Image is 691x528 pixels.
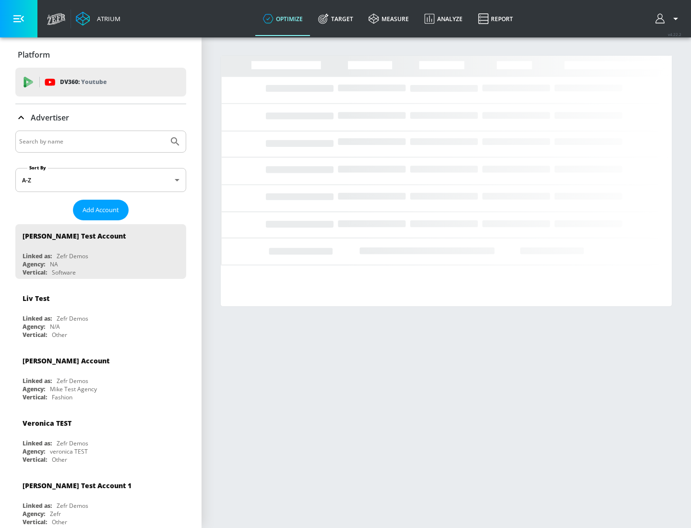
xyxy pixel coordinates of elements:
p: Platform [18,49,50,60]
a: Analyze [417,1,470,36]
div: [PERSON_NAME] AccountLinked as:Zefr DemosAgency:Mike Test AgencyVertical:Fashion [15,349,186,404]
div: Liv TestLinked as:Zefr DemosAgency:N/AVertical:Other [15,287,186,341]
div: [PERSON_NAME] Test Account 1 [23,481,131,490]
div: Advertiser [15,104,186,131]
a: Target [310,1,361,36]
a: optimize [255,1,310,36]
label: Sort By [27,165,48,171]
div: Linked as: [23,314,52,323]
div: Vertical: [23,393,47,401]
div: Vertical: [23,456,47,464]
div: NA [50,260,58,268]
div: [PERSON_NAME] Test AccountLinked as:Zefr DemosAgency:NAVertical:Software [15,224,186,279]
div: Veronica TESTLinked as:Zefr DemosAgency:veronica TESTVertical:Other [15,411,186,466]
div: Other [52,518,67,526]
div: Fashion [52,393,72,401]
div: [PERSON_NAME] Test Account [23,231,126,240]
div: Agency: [23,447,45,456]
div: Vertical: [23,518,47,526]
div: Agency: [23,385,45,393]
div: A-Z [15,168,186,192]
a: Atrium [76,12,120,26]
div: Other [52,331,67,339]
div: Linked as: [23,439,52,447]
div: Zefr Demos [57,502,88,510]
span: v 4.22.2 [668,32,681,37]
span: Add Account [83,204,119,216]
div: Zefr Demos [57,314,88,323]
button: Add Account [73,200,129,220]
div: DV360: Youtube [15,68,186,96]
a: Report [470,1,521,36]
div: Linked as: [23,502,52,510]
p: Advertiser [31,112,69,123]
div: Mike Test Agency [50,385,97,393]
div: Linked as: [23,252,52,260]
div: Zefr [50,510,61,518]
input: Search by name [19,135,165,148]
div: veronica TEST [50,447,88,456]
div: Vertical: [23,268,47,276]
div: Platform [15,41,186,68]
div: Atrium [93,14,120,23]
div: Vertical: [23,331,47,339]
div: [PERSON_NAME] Account [23,356,109,365]
p: Youtube [81,77,107,87]
div: Other [52,456,67,464]
div: Linked as: [23,377,52,385]
div: Liv Test [23,294,49,303]
div: Agency: [23,323,45,331]
div: Veronica TEST [23,419,71,428]
p: DV360: [60,77,107,87]
div: Zefr Demos [57,377,88,385]
div: N/A [50,323,60,331]
div: Agency: [23,510,45,518]
div: Zefr Demos [57,439,88,447]
div: Zefr Demos [57,252,88,260]
div: Agency: [23,260,45,268]
div: Software [52,268,76,276]
a: measure [361,1,417,36]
